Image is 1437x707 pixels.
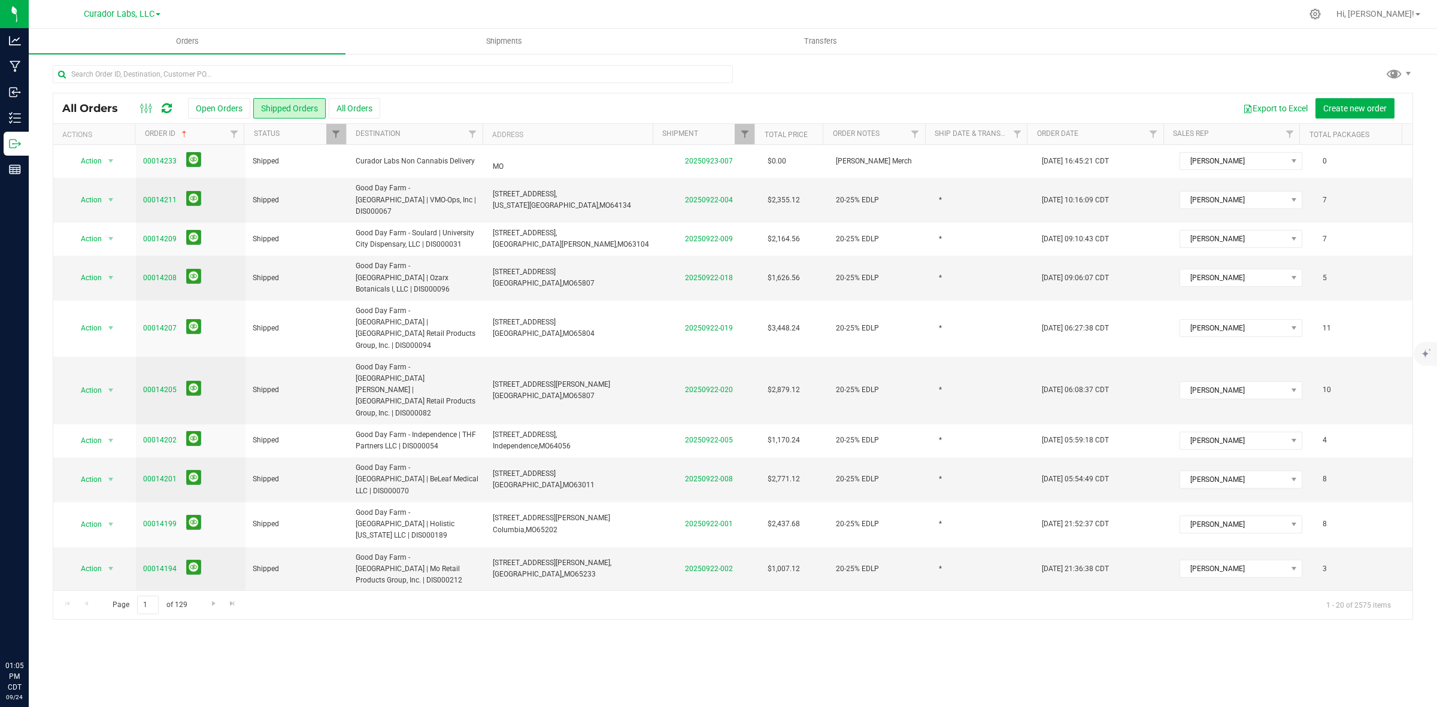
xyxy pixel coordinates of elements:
input: Search Order ID, Destination, Customer PO... [53,65,733,83]
span: [STREET_ADDRESS], [493,229,557,237]
a: 20250922-004 [685,196,733,204]
span: $0.00 [768,156,786,167]
span: [DATE] 05:54:49 CDT [1042,474,1109,485]
span: select [104,269,119,286]
span: [PERSON_NAME] [1180,153,1287,169]
inline-svg: Manufacturing [9,60,21,72]
span: $1,007.12 [768,563,800,575]
span: Good Day Farm - [GEOGRAPHIC_DATA] | VMO-Ops, Inc | DIS000067 [356,183,478,217]
a: 00014201 [143,474,177,485]
span: [PERSON_NAME] [1180,192,1287,208]
a: Go to the next page [205,596,222,612]
inline-svg: Inbound [9,86,21,98]
iframe: Resource center unread badge [35,609,50,624]
a: Filter [462,124,482,144]
span: Shipped [253,272,341,284]
span: [PERSON_NAME] [1180,471,1287,488]
a: 00014202 [143,435,177,446]
button: Export to Excel [1235,98,1315,119]
span: All Orders [62,102,130,115]
span: 63011 [574,481,595,489]
a: 20250922-020 [685,386,733,394]
inline-svg: Reports [9,163,21,175]
span: $2,437.68 [768,518,800,530]
span: [DATE] 21:36:38 CDT [1042,563,1109,575]
span: 0 [1317,153,1333,170]
span: Good Day Farm - [GEOGRAPHIC_DATA] | Ozarx Botanicals I, LLC | DIS000096 [356,260,478,295]
a: Sales Rep [1173,129,1209,138]
span: [PERSON_NAME] [1180,432,1287,449]
a: Ship Date & Transporter [935,129,1027,138]
span: [STREET_ADDRESS], [493,430,557,439]
span: Shipped [253,195,341,206]
input: 1 [137,596,159,614]
span: [PERSON_NAME] [1180,230,1287,247]
span: [PERSON_NAME] Merch [836,156,912,167]
span: MO [563,481,574,489]
span: 20-25% EDLP [836,384,879,396]
span: MO [617,240,628,248]
a: 20250922-009 [685,235,733,243]
span: 65202 [536,526,557,534]
span: 3 [1317,560,1333,578]
span: [DATE] 06:08:37 CDT [1042,384,1109,396]
span: Shipped [253,233,341,245]
span: [GEOGRAPHIC_DATA], [493,481,563,489]
span: 11 [1317,320,1337,337]
span: MO [493,162,504,171]
inline-svg: Inventory [9,112,21,124]
a: Status [254,129,280,138]
a: 20250922-018 [685,274,733,282]
span: [STREET_ADDRESS][PERSON_NAME] [493,514,610,522]
span: select [104,516,119,533]
span: $3,448.24 [768,323,800,334]
a: Filter [1007,124,1027,144]
a: 00014211 [143,195,177,206]
span: Good Day Farm - [GEOGRAPHIC_DATA] | Holistic [US_STATE] LLC | DIS000189 [356,507,478,542]
span: Shipped [253,474,341,485]
span: MO [564,570,575,578]
button: Shipped Orders [253,98,326,119]
span: 8 [1317,515,1333,533]
a: 20250922-002 [685,565,733,573]
a: 20250922-019 [685,324,733,332]
button: Open Orders [188,98,250,119]
span: 10 [1317,381,1337,399]
span: select [104,192,119,208]
span: Curador Labs, LLC [84,9,154,19]
span: Action [71,192,103,208]
span: MO [563,329,574,338]
span: select [104,153,119,169]
span: Independence, [493,442,539,450]
span: Orders [160,36,215,47]
span: Good Day Farm - [GEOGRAPHIC_DATA] | BeLeaf Medical LLC | DIS000070 [356,462,478,497]
a: 00014209 [143,233,177,245]
a: Filter [1280,124,1299,144]
a: 20250922-005 [685,436,733,444]
span: [PERSON_NAME] [1180,382,1287,399]
span: [DATE] 16:45:21 CDT [1042,156,1109,167]
span: select [104,432,119,449]
span: 20-25% EDLP [836,474,879,485]
span: [STREET_ADDRESS][PERSON_NAME] [493,380,610,389]
a: 00014208 [143,272,177,284]
span: 63104 [628,240,649,248]
span: 20-25% EDLP [836,435,879,446]
span: Action [71,230,103,247]
span: Shipped [253,323,341,334]
span: 20-25% EDLP [836,563,879,575]
a: Transfers [662,29,979,54]
span: 20-25% EDLP [836,323,879,334]
span: Action [71,432,103,449]
th: Address [483,124,653,145]
span: 7 [1317,230,1333,248]
p: 01:05 PM CDT [5,660,23,693]
span: $2,164.56 [768,233,800,245]
span: Transfers [788,36,853,47]
span: 7 [1317,192,1333,209]
span: 20-25% EDLP [836,233,879,245]
span: Good Day Farm - Soulard | University City Dispensary, LLC | DIS000031 [356,227,478,250]
span: 65807 [574,279,595,287]
span: Good Day Farm - [GEOGRAPHIC_DATA] | [GEOGRAPHIC_DATA] Retail Products Group, Inc. | DIS000094 [356,305,478,351]
span: select [104,230,119,247]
